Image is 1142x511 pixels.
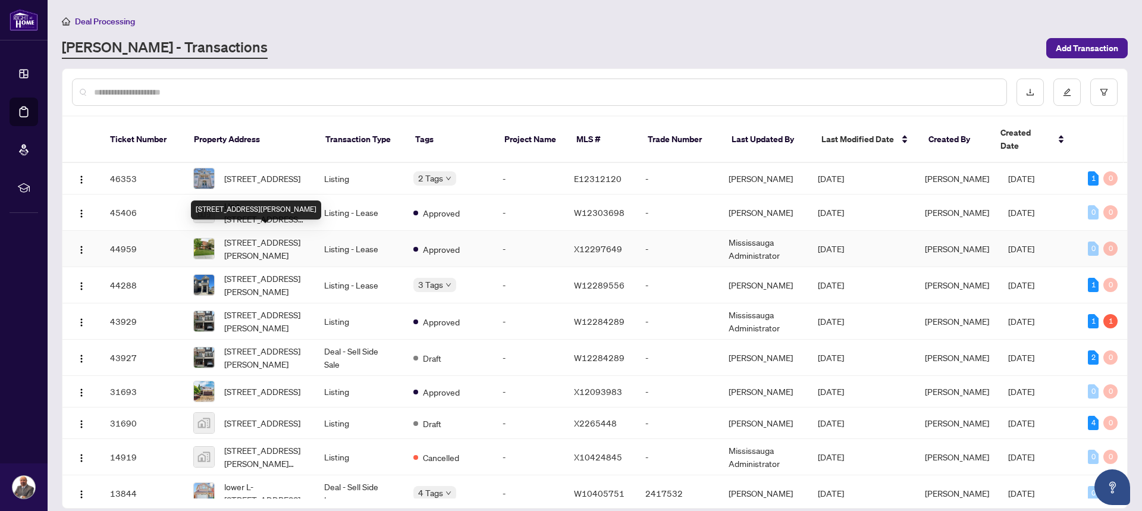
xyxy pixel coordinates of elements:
[315,195,404,231] td: Listing - Lease
[818,488,844,499] span: [DATE]
[1088,384,1099,399] div: 0
[1008,173,1034,184] span: [DATE]
[77,490,86,499] img: Logo
[224,444,305,470] span: [STREET_ADDRESS][PERSON_NAME][PERSON_NAME]
[991,117,1075,163] th: Created Date
[423,243,460,256] span: Approved
[77,281,86,291] img: Logo
[574,488,625,499] span: W10405751
[418,171,443,185] span: 2 Tags
[925,452,989,462] span: [PERSON_NAME]
[72,484,91,503] button: Logo
[638,117,722,163] th: Trade Number
[1008,280,1034,290] span: [DATE]
[72,203,91,222] button: Logo
[1053,79,1081,106] button: edit
[1088,416,1099,430] div: 4
[719,163,808,195] td: [PERSON_NAME]
[1103,350,1118,365] div: 0
[1063,88,1071,96] span: edit
[423,352,441,365] span: Draft
[315,163,404,195] td: Listing
[925,488,989,499] span: [PERSON_NAME]
[636,231,719,267] td: -
[1090,79,1118,106] button: filter
[77,354,86,363] img: Logo
[224,199,305,225] span: Unit [STREET_ADDRESS][PERSON_NAME]
[77,419,86,429] img: Logo
[925,352,989,363] span: [PERSON_NAME]
[1008,488,1034,499] span: [DATE]
[925,243,989,254] span: [PERSON_NAME]
[194,311,214,331] img: thumbnail-img
[423,417,441,430] span: Draft
[224,172,300,185] span: [STREET_ADDRESS]
[1088,450,1099,464] div: 0
[72,275,91,294] button: Logo
[224,272,305,298] span: [STREET_ADDRESS][PERSON_NAME]
[1056,39,1118,58] span: Add Transaction
[1103,171,1118,186] div: 0
[818,352,844,363] span: [DATE]
[101,439,184,475] td: 14919
[194,381,214,402] img: thumbnail-img
[1088,350,1099,365] div: 2
[818,386,844,397] span: [DATE]
[818,243,844,254] span: [DATE]
[72,413,91,432] button: Logo
[1026,88,1034,96] span: download
[1088,486,1099,500] div: 0
[574,243,622,254] span: X12297649
[719,195,808,231] td: [PERSON_NAME]
[315,303,404,340] td: Listing
[191,200,321,220] div: [STREET_ADDRESS][PERSON_NAME]
[1103,314,1118,328] div: 1
[493,340,564,376] td: -
[493,267,564,303] td: -
[194,413,214,433] img: thumbnail-img
[1100,88,1108,96] span: filter
[101,117,184,163] th: Ticket Number
[493,439,564,475] td: -
[224,308,305,334] span: [STREET_ADDRESS][PERSON_NAME]
[636,340,719,376] td: -
[418,486,443,500] span: 4 Tags
[72,312,91,331] button: Logo
[194,347,214,368] img: thumbnail-img
[316,117,406,163] th: Transaction Type
[719,267,808,303] td: [PERSON_NAME]
[493,231,564,267] td: -
[493,303,564,340] td: -
[1088,205,1099,220] div: 0
[722,117,812,163] th: Last Updated By
[925,173,989,184] span: [PERSON_NAME]
[77,453,86,463] img: Logo
[574,280,625,290] span: W12289556
[224,385,300,398] span: [STREET_ADDRESS]
[636,163,719,195] td: -
[75,16,135,27] span: Deal Processing
[194,275,214,295] img: thumbnail-img
[636,439,719,475] td: -
[77,245,86,255] img: Logo
[12,476,35,499] img: Profile Icon
[315,439,404,475] td: Listing
[315,376,404,407] td: Listing
[101,163,184,195] td: 46353
[423,385,460,399] span: Approved
[1103,242,1118,256] div: 0
[574,173,622,184] span: E12312120
[1000,126,1051,152] span: Created Date
[636,407,719,439] td: -
[925,316,989,327] span: [PERSON_NAME]
[818,207,844,218] span: [DATE]
[194,168,214,189] img: thumbnail-img
[418,278,443,291] span: 3 Tags
[719,303,808,340] td: Mississauga Administrator
[224,480,305,506] span: lower L-[STREET_ADDRESS]
[818,316,844,327] span: [DATE]
[77,388,86,397] img: Logo
[101,303,184,340] td: 43929
[1088,314,1099,328] div: 1
[574,418,617,428] span: X2265448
